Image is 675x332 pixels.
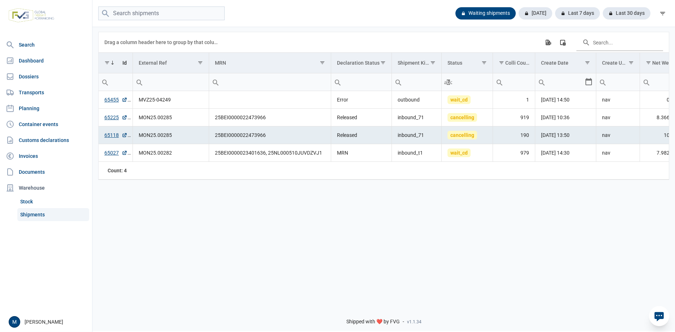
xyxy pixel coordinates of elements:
span: Show filter options for column 'Status' [481,60,487,65]
a: Customs declarations [3,133,89,147]
div: Search box [493,73,506,91]
div: [PERSON_NAME] [9,316,88,328]
td: inbound_t1 [391,144,441,162]
td: Column Shipment Kind [391,53,441,73]
input: Filter cell [493,73,535,91]
td: 979 [493,144,535,162]
span: Show filter options for column 'Create User' [628,60,634,65]
td: nav [596,91,640,109]
div: Colli Count [505,60,529,66]
a: Transports [3,85,89,100]
a: 65118 [104,131,127,139]
span: wait_cd [447,148,471,157]
td: Released [331,126,391,144]
td: inbound_71 [391,126,441,144]
div: Search box [392,73,405,91]
td: Column Colli Count [493,53,535,73]
div: MRN [215,60,226,66]
div: Status [447,60,462,66]
div: Search box [133,73,146,91]
td: outbound [391,91,441,109]
span: Show filter options for column 'Net Weight' [646,60,651,65]
a: Documents [3,165,89,179]
td: Column Id [99,53,133,73]
div: Declaration Status [337,60,380,66]
span: v1.1.34 [407,319,421,325]
div: Search box [209,73,222,91]
td: MON25.00285 [133,126,209,144]
span: [DATE] 13:50 [541,132,570,138]
span: Show filter options for column 'Declaration Status' [380,60,386,65]
a: 65225 [104,114,127,121]
div: Waiting shipments [455,7,516,20]
div: Shipment Kind [398,60,429,66]
td: Column External Ref [133,53,209,73]
div: External Ref [139,60,167,66]
span: Show filter options for column 'Shipment Kind' [430,60,436,65]
span: [DATE] 14:30 [541,150,570,156]
a: Planning [3,101,89,116]
td: 25BEI0000023401636, 25NL000510JUVDZVJ1 [209,144,331,162]
td: inbound_71 [391,109,441,126]
span: - [403,319,404,325]
td: 25BEI0000022473966 [209,109,331,126]
div: Data grid with 4 rows and 18 columns [99,32,669,180]
div: Search box [535,73,548,91]
td: Filter cell [493,73,535,91]
span: Show filter options for column 'Colli Count' [499,60,504,65]
td: MRN [331,144,391,162]
input: Filter cell [133,73,209,91]
button: M [9,316,20,328]
td: Column Create User [596,53,640,73]
td: Column Declaration Status [331,53,391,73]
span: Show filter options for column 'MRN' [320,60,325,65]
div: filter [656,7,669,20]
div: Create User [602,60,628,66]
div: Search box [442,73,455,91]
div: Column Chooser [556,36,569,49]
input: Filter cell [442,73,493,91]
span: Shipped with ❤️ by FVG [346,319,400,325]
td: 1 [493,91,535,109]
input: Filter cell [331,73,391,91]
td: nav [596,109,640,126]
a: Dashboard [3,53,89,68]
div: Warehouse [3,181,89,195]
a: Stock [17,195,89,208]
input: Search shipments [98,7,225,21]
div: Search box [596,73,609,91]
td: Released [331,109,391,126]
td: MON25.00282 [133,144,209,162]
td: Column Create Date [535,53,596,73]
td: Column MRN [209,53,331,73]
span: Show filter options for column 'Create Date' [585,60,590,65]
div: Search box [640,73,653,91]
input: Filter cell [596,73,640,91]
span: cancelling [447,113,477,122]
input: Filter cell [209,73,331,91]
div: Create Date [541,60,568,66]
a: Invoices [3,149,89,163]
span: cancelling [447,131,477,139]
td: 190 [493,126,535,144]
span: [DATE] 14:50 [541,97,570,103]
a: Search [3,38,89,52]
span: Show filter options for column 'External Ref' [198,60,203,65]
td: Column Status [441,53,493,73]
div: Select [584,73,593,91]
img: FVG - Global freight forwarding [6,5,57,25]
td: Filter cell [535,73,596,91]
td: Filter cell [99,73,133,91]
span: [DATE] 10:36 [541,115,570,120]
td: 25BEI0000022473966 [209,126,331,144]
td: Filter cell [133,73,209,91]
div: [DATE] [519,7,552,20]
td: Error [331,91,391,109]
input: Filter cell [535,73,584,91]
div: Search box [331,73,344,91]
div: Data grid toolbar [104,32,663,52]
div: Search box [99,73,112,91]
